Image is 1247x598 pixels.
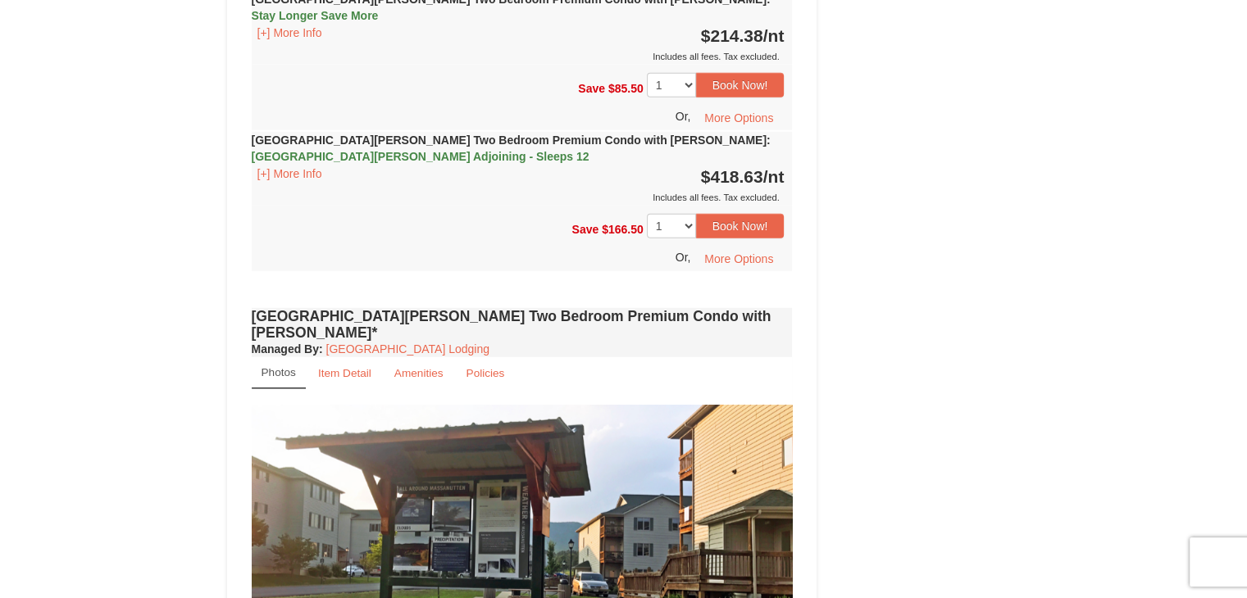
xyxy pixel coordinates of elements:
small: Amenities [394,367,444,379]
span: Managed By [252,342,319,356]
span: $214.38 [701,26,763,45]
a: Item Detail [307,357,382,389]
div: Includes all fees. Tax excluded. [252,48,785,65]
button: More Options [694,106,784,130]
span: [GEOGRAPHIC_DATA][PERSON_NAME] Adjoining - Sleeps 12 [252,150,589,163]
div: Includes all fees. Tax excluded. [252,189,785,206]
span: Save [578,82,605,95]
a: Photos [252,357,306,389]
strong: : [252,342,323,356]
a: Policies [455,357,515,389]
span: Save [571,223,598,236]
small: Item Detail [318,367,371,379]
h4: [GEOGRAPHIC_DATA][PERSON_NAME] Two Bedroom Premium Condo with [PERSON_NAME]* [252,308,793,341]
small: Policies [466,367,504,379]
small: Photos [262,366,296,378]
button: [+] More Info [252,24,328,42]
span: : [767,134,771,147]
button: More Options [694,247,784,271]
span: Or, [676,111,691,124]
button: Book Now! [696,214,785,238]
button: Book Now! [696,73,785,97]
span: $166.50 [602,223,644,236]
span: /nt [763,167,785,186]
span: /nt [763,26,785,45]
span: Stay Longer Save More [252,9,379,22]
span: $85.50 [608,82,644,95]
strong: [GEOGRAPHIC_DATA][PERSON_NAME] Two Bedroom Premium Condo with [PERSON_NAME] [252,134,771,163]
span: $418.63 [701,167,763,186]
a: [GEOGRAPHIC_DATA] Lodging [326,342,489,356]
span: Or, [676,251,691,265]
a: Amenities [384,357,454,389]
button: [+] More Info [252,165,328,183]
